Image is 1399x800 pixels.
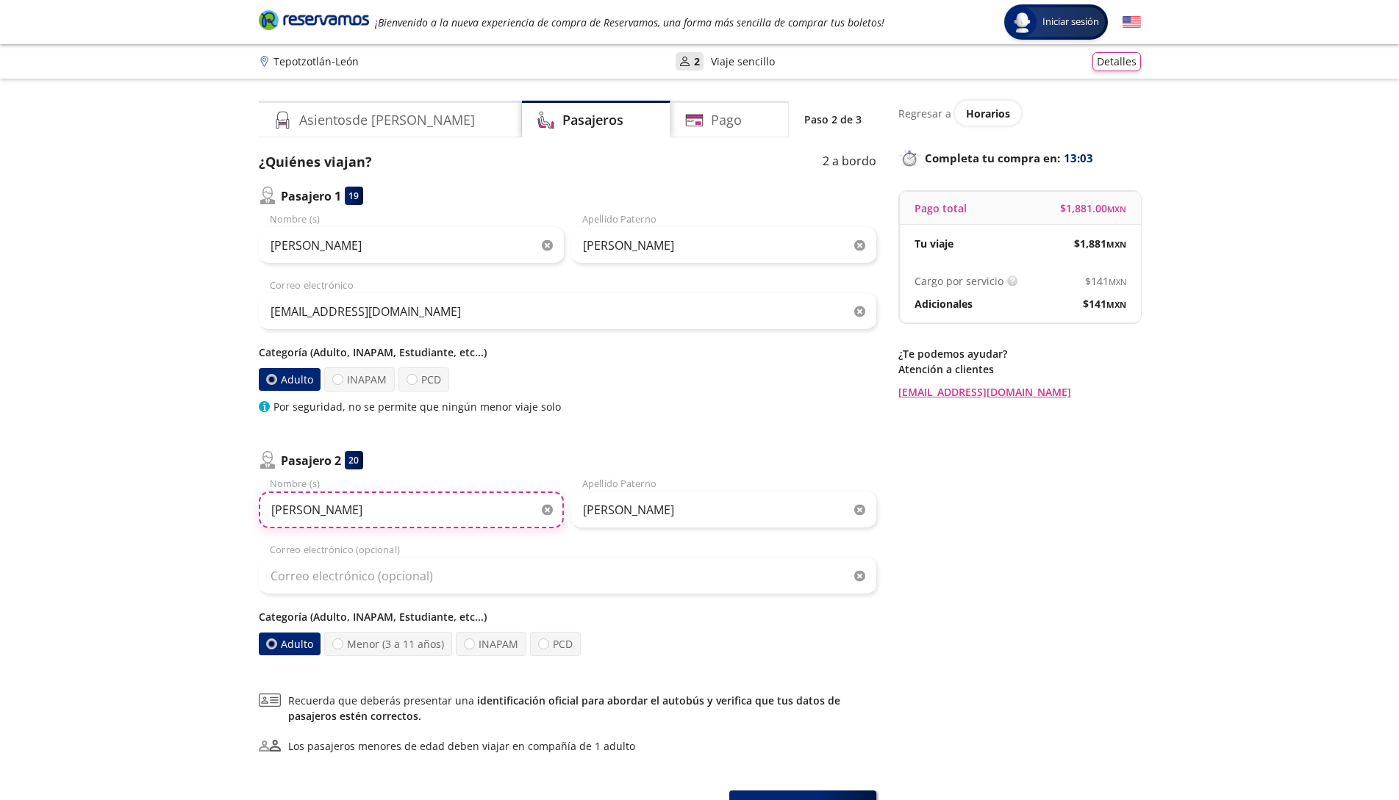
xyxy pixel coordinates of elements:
small: MXN [1107,203,1126,215]
input: Nombre (s) [259,227,564,264]
p: Tu viaje [915,236,953,251]
span: Iniciar sesión [1037,15,1105,29]
i: Brand Logo [259,9,369,31]
span: Recuerda que deberás presentar una [288,693,876,724]
p: Pasajero 2 [281,452,341,469]
label: INAPAM [456,632,526,656]
h4: Pasajeros [562,110,623,130]
input: Apellido Paterno [571,491,876,528]
small: MXN [1106,239,1126,250]
p: ¿Quiénes viajan? [259,152,372,172]
span: $ 141 [1085,273,1126,289]
p: Adicionales [915,296,973,311]
label: PCD [398,367,449,392]
a: [EMAIL_ADDRESS][DOMAIN_NAME] [898,384,1141,400]
label: Adulto [258,368,320,391]
div: 19 [345,187,363,205]
p: 2 [694,54,700,69]
p: Atención a clientes [898,361,1141,377]
p: Categoría (Adulto, INAPAM, Estudiante, etc...) [259,609,876,624]
label: Menor (3 a 11 años) [324,632,452,656]
p: 2 a bordo [823,152,876,172]
p: Pasajero 1 [281,187,341,205]
a: Brand Logo [259,9,369,35]
p: Pago total [915,201,967,216]
p: Viaje sencillo [711,54,775,69]
input: Correo electrónico (opcional) [259,558,876,594]
p: Regresar a [898,106,951,121]
div: Regresar a ver horarios [898,101,1141,126]
h4: Asientos de [PERSON_NAME] [299,110,475,130]
p: ¿Te podemos ayudar? [898,346,1141,361]
input: Apellido Paterno [571,227,876,264]
input: Nombre (s) [259,491,564,528]
span: Horarios [966,107,1010,120]
input: Correo electrónico [259,293,876,330]
p: Tepotzotlán - León [273,54,359,69]
label: PCD [530,632,581,656]
h4: Pago [711,110,742,130]
p: Completa tu compra en : [898,148,1141,168]
p: Categoría (Adulto, INAPAM, Estudiante, etc...) [259,345,876,360]
label: Adulto [258,633,320,655]
span: $ 1,881.00 [1060,201,1126,216]
span: 13:03 [1064,150,1093,167]
label: INAPAM [324,367,395,392]
button: English [1123,13,1141,32]
p: Cargo por servicio [915,273,1003,289]
small: MXN [1109,276,1126,287]
button: Detalles [1092,52,1141,71]
p: Por seguridad, no se permite que ningún menor viaje solo [273,399,561,414]
span: $ 141 [1083,296,1126,311]
div: 20 [345,451,363,469]
iframe: Messagebird Livechat Widget [1314,715,1384,785]
p: Paso 2 de 3 [804,112,862,127]
div: Los pasajeros menores de edad deben viajar en compañía de 1 adulto [288,738,635,754]
small: MXN [1106,299,1126,310]
span: $ 1,881 [1074,236,1126,251]
em: ¡Bienvenido a la nueva experiencia de compra de Reservamos, una forma más sencilla de comprar tus... [375,15,884,29]
a: identificación oficial para abordar el autobús y verifica que tus datos de pasajeros estén correc... [288,693,840,723]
